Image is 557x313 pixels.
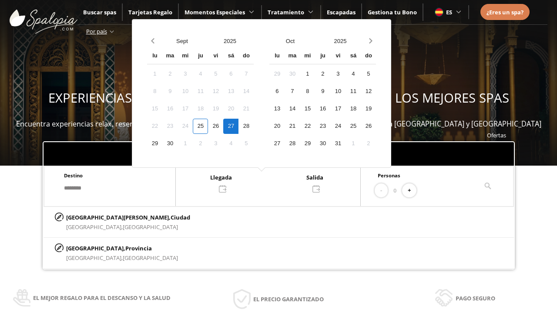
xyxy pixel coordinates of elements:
span: Destino [64,172,83,179]
div: do [361,49,376,64]
div: Calendar wrapper [147,49,254,151]
span: [GEOGRAPHIC_DATA] [123,254,178,262]
div: 28 [285,136,300,151]
div: sá [223,49,238,64]
span: Personas [378,172,400,179]
div: 9 [162,84,178,99]
div: 1 [300,67,315,82]
div: 20 [223,101,238,117]
div: 15 [300,101,315,117]
span: Pago seguro [456,293,495,303]
button: Next month [365,33,376,49]
div: 24 [330,119,346,134]
div: 1 [178,136,193,151]
div: 14 [238,84,254,99]
a: ¿Eres un spa? [487,7,523,17]
div: ju [315,49,330,64]
div: 12 [208,84,223,99]
div: 22 [147,119,162,134]
div: 4 [193,67,208,82]
div: 6 [223,67,238,82]
div: 2 [315,67,330,82]
div: 3 [178,67,193,82]
div: 20 [269,119,285,134]
span: Buscar spas [83,8,116,16]
span: ¿Eres un spa? [487,8,523,16]
button: Open months overlay [265,33,315,49]
div: 29 [269,67,285,82]
div: 5 [208,67,223,82]
div: 13 [223,84,238,99]
div: Calendar days [269,67,376,151]
button: - [375,183,388,198]
div: 27 [269,136,285,151]
div: 25 [193,119,208,134]
span: Provincia [125,244,152,252]
span: [GEOGRAPHIC_DATA], [66,223,123,231]
span: EXPERIENCIAS WELLNESS PARA REGALAR Y DISFRUTAR EN LOS MEJORES SPAS [48,89,509,107]
div: 16 [162,101,178,117]
div: 11 [193,84,208,99]
button: Open years overlay [315,33,365,49]
p: [GEOGRAPHIC_DATA], [66,243,178,253]
span: [GEOGRAPHIC_DATA] [123,223,178,231]
div: 23 [162,119,178,134]
div: 5 [361,67,376,82]
div: 7 [238,67,254,82]
div: lu [147,49,162,64]
button: + [402,183,416,198]
button: Previous month [147,33,158,49]
div: ju [193,49,208,64]
button: Open years overlay [206,33,254,49]
div: 17 [330,101,346,117]
div: 1 [346,136,361,151]
a: Tarjetas Regalo [128,8,172,16]
div: mi [300,49,315,64]
div: 8 [300,84,315,99]
div: 12 [361,84,376,99]
div: 2 [162,67,178,82]
p: [GEOGRAPHIC_DATA][PERSON_NAME], [66,213,190,222]
div: 22 [300,119,315,134]
div: 17 [178,101,193,117]
div: mi [178,49,193,64]
div: 18 [193,101,208,117]
span: Encuentra experiencias relax, reserva bonos spas y escapadas wellness para disfrutar en más de 40... [16,119,541,129]
div: 7 [285,84,300,99]
div: 9 [315,84,330,99]
div: 30 [162,136,178,151]
span: [GEOGRAPHIC_DATA], [66,254,123,262]
div: 19 [361,101,376,117]
div: 2 [361,136,376,151]
button: Open months overlay [158,33,206,49]
div: 25 [346,119,361,134]
div: 26 [361,119,376,134]
div: ma [285,49,300,64]
a: Ofertas [487,131,506,139]
div: 23 [315,119,330,134]
div: 5 [238,136,254,151]
a: Escapadas [327,8,356,16]
img: ImgLogoSpalopia.BvClDcEz.svg [10,1,77,34]
div: 29 [300,136,315,151]
div: 15 [147,101,162,117]
a: Gestiona tu Bono [368,8,417,16]
span: El mejor regalo para el descanso y la salud [33,293,171,303]
span: Por país [86,27,107,35]
div: 18 [346,101,361,117]
div: 21 [285,119,300,134]
div: 28 [238,119,254,134]
div: 27 [223,119,238,134]
div: 19 [208,101,223,117]
div: Calendar days [147,67,254,151]
div: 30 [285,67,300,82]
div: vi [208,49,223,64]
div: 1 [147,67,162,82]
div: 14 [285,101,300,117]
div: 2 [193,136,208,151]
div: 4 [346,67,361,82]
